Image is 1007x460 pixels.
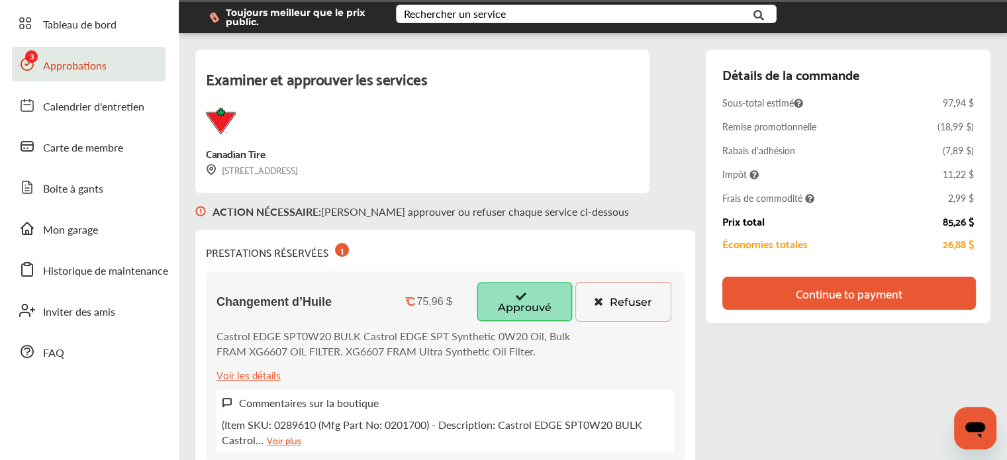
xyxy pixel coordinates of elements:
span: Inviter des amis [43,304,115,321]
a: FAQ [12,334,166,369]
span: Tableau de bord [43,17,117,34]
div: Examiner et approuver les services [206,66,639,107]
button: Refuser [575,282,671,322]
p: [PERSON_NAME] approuver ou refuser chaque service ci-dessous [213,204,629,219]
p: FRAM XG6607 OIL FILTER. XG6607 FRAM Ultra Synthetic Oil Filter. [216,344,570,359]
div: 26,88 $ [943,238,974,250]
a: Tableau de bord [12,6,166,40]
div: 85,26 $ [943,215,974,227]
span: Impôt [722,167,759,181]
div: Détails de la commande [722,63,859,85]
span: Boite à gants [43,181,103,198]
div: Canadian Tire [206,144,265,162]
span: Frais de commodité [722,191,814,205]
a: Historique de maintenance [12,252,166,287]
span: Mon garage [43,222,98,239]
div: 11,22 $ [943,167,974,181]
a: Boite à gants [12,170,166,205]
img: svg+xml;base64,PHN2ZyB3aWR0aD0iMTYiIGhlaWdodD0iMTciIHZpZXdCb3g9IjAgMCAxNiAxNyIgZmlsbD0ibm9uZSIgeG... [195,193,206,230]
div: Rechercher un service [404,9,506,19]
span: Sous-total estimé [722,96,803,109]
div: 75,96 $ [416,296,452,308]
div: Économies totales [722,238,808,250]
a: Approbations [12,47,166,81]
div: ( 7,89 $ ) [943,144,974,157]
span: Changement d’Huile [216,295,332,309]
span: FAQ [43,345,64,362]
img: logo-canadian-tire.png [206,107,236,134]
span: Approbations [43,58,107,75]
p: (Item SKU: 0289610 (Mfg Part No: 0201700) - Description: Castrol EDGE SPT0W20 BULK Castrol… [222,417,669,447]
a: Calendrier d'entretien [12,88,166,122]
p: Castrol EDGE SPT0W20 BULK Castrol EDGE SPT Synthetic 0W20 Oil, Bulk [216,328,570,344]
button: Approuvé [477,282,573,322]
div: 2,99 $ [948,191,974,205]
label: Commentaires sur la boutique [239,395,379,410]
iframe: Button to launch messaging window [954,407,996,449]
div: Rabais d'adhésion [722,144,795,157]
img: dollor_label_vector.a70140d1.svg [209,12,219,23]
div: 97,94 $ [943,96,974,109]
span: Carte de membre [43,140,123,157]
a: Inviter des amis [12,293,166,328]
span: Historique de maintenance [43,263,168,280]
a: Mon garage [12,211,166,246]
div: PRESTATIONS RÉSERVÉES [206,240,349,261]
span: Calendrier d'entretien [43,99,144,116]
img: svg+xml;base64,PHN2ZyB3aWR0aD0iMTYiIGhlaWdodD0iMTciIHZpZXdCb3g9IjAgMCAxNiAxNyIgZmlsbD0ibm9uZSIgeG... [206,164,216,175]
b: ACTION NÉCESSAIRE : [213,204,321,219]
a: Voir plus [267,432,301,447]
a: Carte de membre [12,129,166,163]
span: Toujours meilleur que le prix public. [226,8,375,26]
div: 1 [335,243,349,257]
div: Voir les détails [216,365,281,383]
div: [STREET_ADDRESS] [206,162,298,177]
img: svg+xml;base64,PHN2ZyB3aWR0aD0iMTYiIGhlaWdodD0iMTciIHZpZXdCb3g9IjAgMCAxNiAxNyIgZmlsbD0ibm9uZSIgeG... [222,397,232,408]
div: ( 18,99 $ ) [937,120,974,133]
div: Continue to payment [796,287,902,300]
div: Remise promotionnelle [722,120,816,133]
div: Prix ​​total [722,215,765,227]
